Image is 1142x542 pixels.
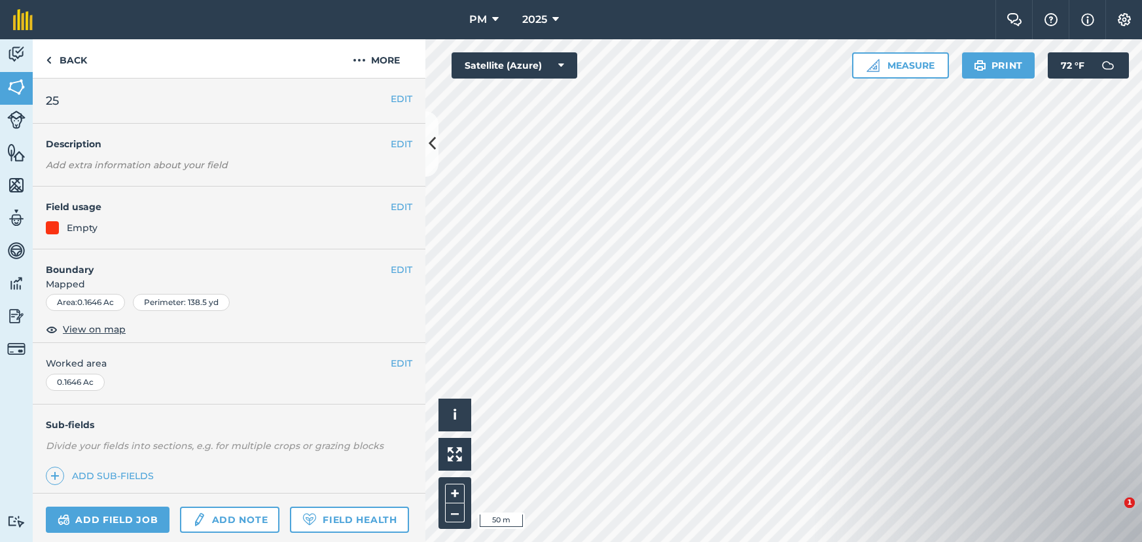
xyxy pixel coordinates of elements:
button: EDIT [391,200,412,214]
button: EDIT [391,262,412,277]
img: svg+xml;base64,PD94bWwgdmVyc2lvbj0iMS4wIiBlbmNvZGluZz0idXRmLTgiPz4KPCEtLSBHZW5lcmF0b3I6IEFkb2JlIE... [7,306,26,326]
img: A question mark icon [1043,13,1059,26]
span: PM [469,12,487,27]
span: View on map [63,322,126,336]
h4: Description [46,137,412,151]
button: More [327,39,425,78]
button: i [438,399,471,431]
button: EDIT [391,356,412,370]
em: Divide your fields into sections, e.g. for multiple crops or grazing blocks [46,440,384,452]
div: 0.1646 Ac [46,374,105,391]
img: fieldmargin Logo [13,9,33,30]
img: svg+xml;base64,PD94bWwgdmVyc2lvbj0iMS4wIiBlbmNvZGluZz0idXRmLTgiPz4KPCEtLSBHZW5lcmF0b3I6IEFkb2JlIE... [7,515,26,528]
img: svg+xml;base64,PD94bWwgdmVyc2lvbj0iMS4wIiBlbmNvZGluZz0idXRmLTgiPz4KPCEtLSBHZW5lcmF0b3I6IEFkb2JlIE... [7,208,26,228]
img: svg+xml;base64,PD94bWwgdmVyc2lvbj0iMS4wIiBlbmNvZGluZz0idXRmLTgiPz4KPCEtLSBHZW5lcmF0b3I6IEFkb2JlIE... [192,512,206,528]
h4: Sub-fields [33,418,425,432]
img: svg+xml;base64,PHN2ZyB4bWxucz0iaHR0cDovL3d3dy53My5vcmcvMjAwMC9zdmciIHdpZHRoPSI1NiIgaGVpZ2h0PSI2MC... [7,143,26,162]
img: svg+xml;base64,PHN2ZyB4bWxucz0iaHR0cDovL3d3dy53My5vcmcvMjAwMC9zdmciIHdpZHRoPSIxNyIgaGVpZ2h0PSIxNy... [1081,12,1094,27]
h4: Field usage [46,200,391,214]
img: svg+xml;base64,PD94bWwgdmVyc2lvbj0iMS4wIiBlbmNvZGluZz0idXRmLTgiPz4KPCEtLSBHZW5lcmF0b3I6IEFkb2JlIE... [7,241,26,261]
div: Perimeter : 138.5 yd [133,294,230,311]
img: svg+xml;base64,PHN2ZyB4bWxucz0iaHR0cDovL3d3dy53My5vcmcvMjAwMC9zdmciIHdpZHRoPSIxNCIgaGVpZ2h0PSIyNC... [50,468,60,484]
img: svg+xml;base64,PD94bWwgdmVyc2lvbj0iMS4wIiBlbmNvZGluZz0idXRmLTgiPz4KPCEtLSBHZW5lcmF0b3I6IEFkb2JlIE... [7,45,26,64]
span: Worked area [46,356,412,370]
button: EDIT [391,137,412,151]
button: + [445,484,465,503]
img: svg+xml;base64,PD94bWwgdmVyc2lvbj0iMS4wIiBlbmNvZGluZz0idXRmLTgiPz4KPCEtLSBHZW5lcmF0b3I6IEFkb2JlIE... [58,512,70,528]
img: Two speech bubbles overlapping with the left bubble in the forefront [1007,13,1022,26]
img: svg+xml;base64,PHN2ZyB4bWxucz0iaHR0cDovL3d3dy53My5vcmcvMjAwMC9zdmciIHdpZHRoPSI1NiIgaGVpZ2h0PSI2MC... [7,77,26,97]
button: – [445,503,465,522]
img: svg+xml;base64,PHN2ZyB4bWxucz0iaHR0cDovL3d3dy53My5vcmcvMjAwMC9zdmciIHdpZHRoPSIyMCIgaGVpZ2h0PSIyNC... [353,52,366,68]
a: Add note [180,507,279,533]
button: 72 °F [1048,52,1129,79]
img: Ruler icon [866,59,880,72]
a: Field Health [290,507,408,533]
button: EDIT [391,92,412,106]
img: A cog icon [1116,13,1132,26]
div: Empty [67,221,98,235]
img: svg+xml;base64,PD94bWwgdmVyc2lvbj0iMS4wIiBlbmNvZGluZz0idXRmLTgiPz4KPCEtLSBHZW5lcmF0b3I6IEFkb2JlIE... [7,274,26,293]
button: Print [962,52,1035,79]
a: Add field job [46,507,170,533]
button: Satellite (Azure) [452,52,577,79]
span: Mapped [33,277,425,291]
div: Area : 0.1646 Ac [46,294,125,311]
img: svg+xml;base64,PD94bWwgdmVyc2lvbj0iMS4wIiBlbmNvZGluZz0idXRmLTgiPz4KPCEtLSBHZW5lcmF0b3I6IEFkb2JlIE... [7,111,26,129]
span: i [453,406,457,423]
img: svg+xml;base64,PD94bWwgdmVyc2lvbj0iMS4wIiBlbmNvZGluZz0idXRmLTgiPz4KPCEtLSBHZW5lcmF0b3I6IEFkb2JlIE... [1095,52,1121,79]
button: View on map [46,321,126,337]
iframe: Intercom live chat [1097,497,1129,529]
span: 72 ° F [1061,52,1084,79]
a: Back [33,39,100,78]
img: Four arrows, one pointing top left, one top right, one bottom right and the last bottom left [448,447,462,461]
img: svg+xml;base64,PHN2ZyB4bWxucz0iaHR0cDovL3d3dy53My5vcmcvMjAwMC9zdmciIHdpZHRoPSIxOCIgaGVpZ2h0PSIyNC... [46,321,58,337]
span: 2025 [522,12,547,27]
button: Measure [852,52,949,79]
h4: Boundary [33,249,391,277]
span: 25 [46,92,59,110]
img: svg+xml;base64,PHN2ZyB4bWxucz0iaHR0cDovL3d3dy53My5vcmcvMjAwMC9zdmciIHdpZHRoPSI5IiBoZWlnaHQ9IjI0Ii... [46,52,52,68]
em: Add extra information about your field [46,159,228,171]
img: svg+xml;base64,PD94bWwgdmVyc2lvbj0iMS4wIiBlbmNvZGluZz0idXRmLTgiPz4KPCEtLSBHZW5lcmF0b3I6IEFkb2JlIE... [7,340,26,358]
img: svg+xml;base64,PHN2ZyB4bWxucz0iaHR0cDovL3d3dy53My5vcmcvMjAwMC9zdmciIHdpZHRoPSIxOSIgaGVpZ2h0PSIyNC... [974,58,986,73]
a: Add sub-fields [46,467,159,485]
img: svg+xml;base64,PHN2ZyB4bWxucz0iaHR0cDovL3d3dy53My5vcmcvMjAwMC9zdmciIHdpZHRoPSI1NiIgaGVpZ2h0PSI2MC... [7,175,26,195]
span: 1 [1124,497,1135,508]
